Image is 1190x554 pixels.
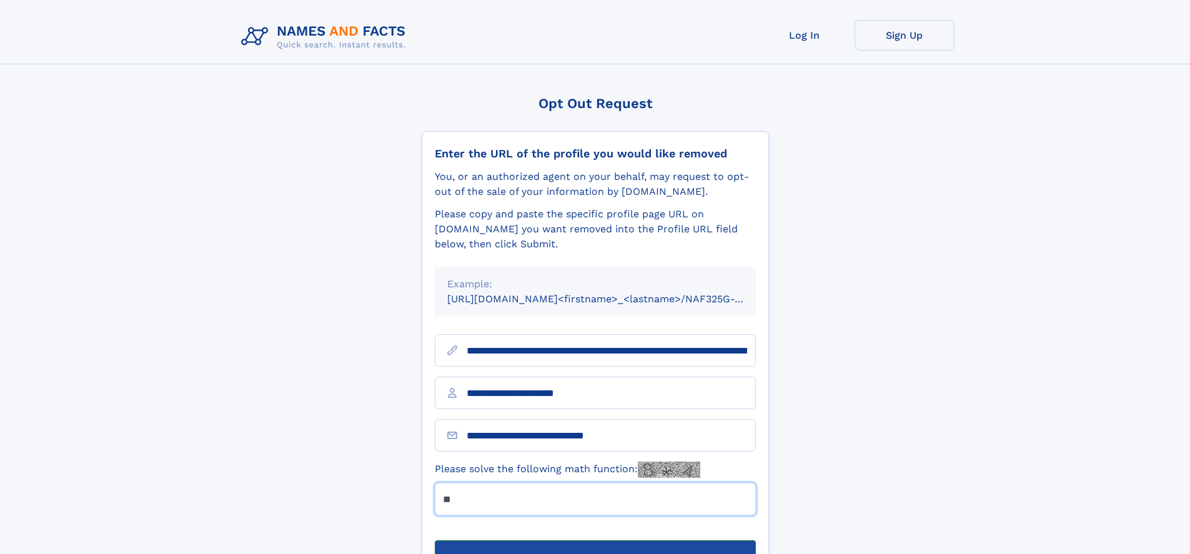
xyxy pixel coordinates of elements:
div: You, or an authorized agent on your behalf, may request to opt-out of the sale of your informatio... [435,169,756,199]
img: Logo Names and Facts [236,20,416,54]
div: Example: [447,277,743,292]
a: Log In [755,20,855,51]
div: Opt Out Request [422,96,769,111]
small: [URL][DOMAIN_NAME]<firstname>_<lastname>/NAF325G-xxxxxxxx [447,293,780,305]
a: Sign Up [855,20,954,51]
div: Enter the URL of the profile you would like removed [435,147,756,161]
div: Please copy and paste the specific profile page URL on [DOMAIN_NAME] you want removed into the Pr... [435,207,756,252]
label: Please solve the following math function: [435,462,700,478]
